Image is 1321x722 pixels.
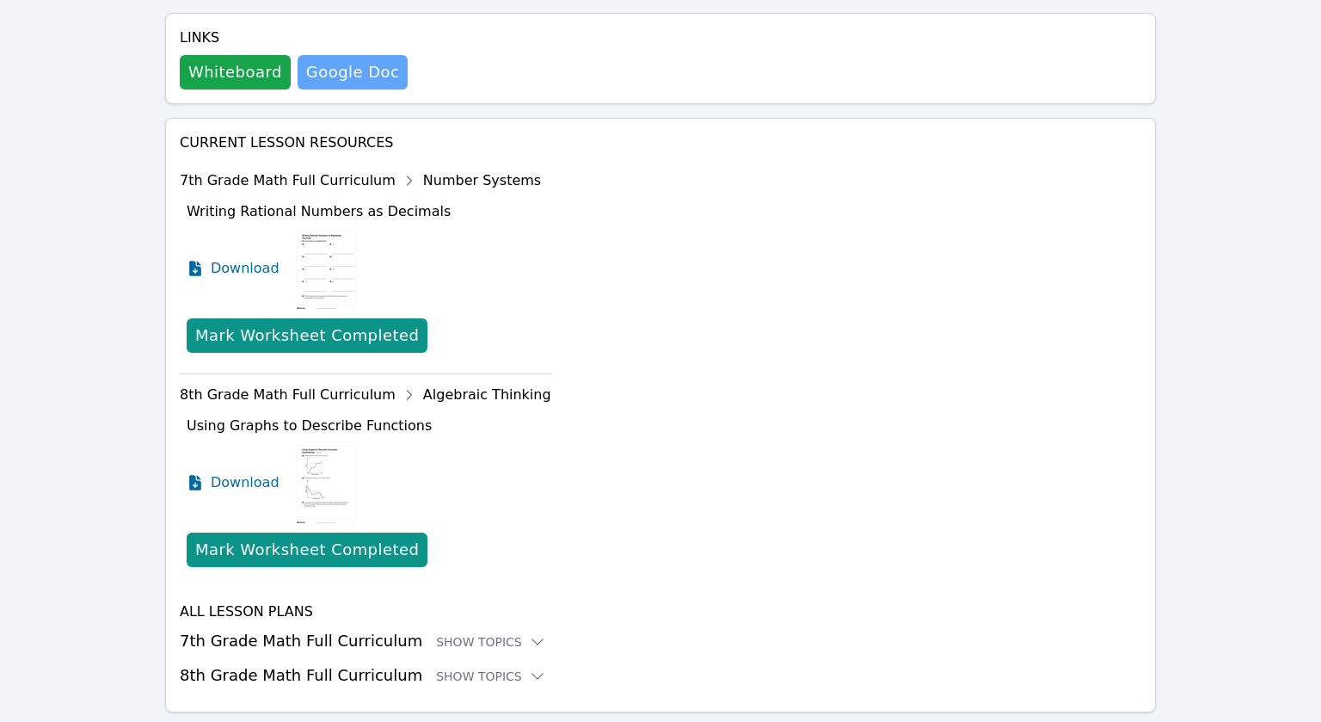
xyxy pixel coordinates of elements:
[180,663,1141,688] h3: 8th Grade Math Full Curriculum
[187,318,427,353] button: Mark Worksheet Completed
[436,633,546,651] button: Show Topics
[293,225,359,312] img: Writing Rational Numbers as Decimals
[180,629,1141,653] h3: 7th Grade Math Full Curriculum
[180,167,551,194] div: 7th Grade Math Full Curriculum Number Systems
[298,55,408,89] a: Google Doc
[187,440,280,526] a: Download
[211,258,280,279] span: Download
[187,417,432,434] span: Using Graphs to Describe Functions
[187,203,451,219] span: Writing Rational Numbers as Decimals
[187,533,427,567] button: Mark Worksheet Completed
[293,440,359,526] img: Using Graphs to Describe Functions
[180,602,1141,622] h4: All Lesson Plans
[195,538,419,562] div: Mark Worksheet Completed
[180,28,408,48] h4: Links
[195,324,419,348] div: Mark Worksheet Completed
[180,55,291,89] button: Whiteboard
[436,668,546,685] button: Show Topics
[187,225,280,312] a: Download
[211,472,280,493] span: Download
[180,133,1141,153] h4: Current Lesson Resources
[180,381,551,409] div: 8th Grade Math Full Curriculum Algebraic Thinking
